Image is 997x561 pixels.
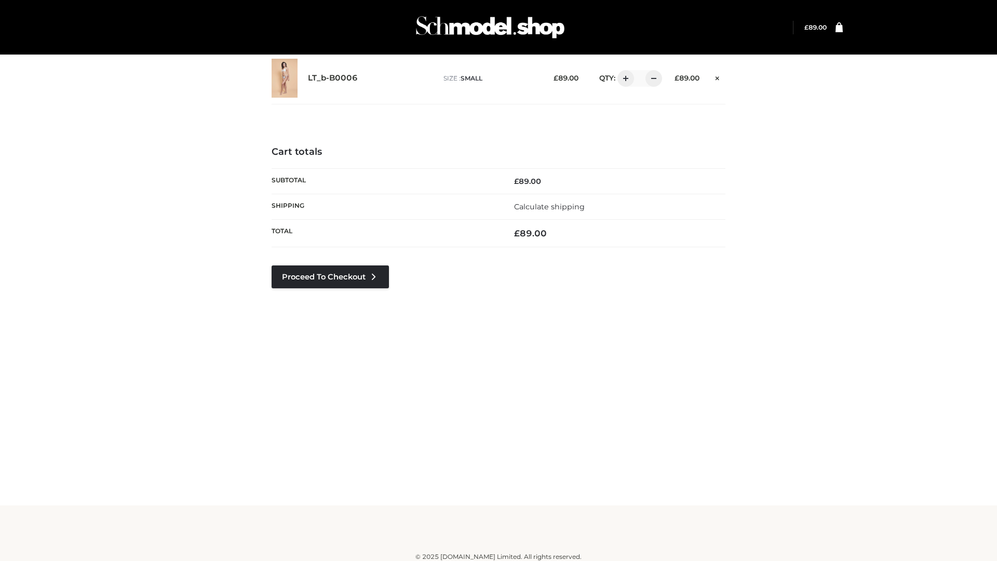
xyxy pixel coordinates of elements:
a: LT_b-B0006 [308,73,358,83]
bdi: 89.00 [554,74,578,82]
span: £ [554,74,558,82]
span: £ [514,177,519,186]
th: Subtotal [272,168,498,194]
a: Proceed to Checkout [272,265,389,288]
a: Calculate shipping [514,202,585,211]
a: Remove this item [710,70,725,84]
p: size : [443,74,537,83]
bdi: 89.00 [514,177,541,186]
bdi: 89.00 [675,74,699,82]
span: SMALL [461,74,482,82]
a: £89.00 [804,23,827,31]
span: £ [675,74,679,82]
th: Shipping [272,194,498,219]
span: £ [514,228,520,238]
bdi: 89.00 [514,228,547,238]
bdi: 89.00 [804,23,827,31]
img: Schmodel Admin 964 [412,7,568,48]
th: Total [272,220,498,247]
span: £ [804,23,809,31]
h4: Cart totals [272,146,725,158]
div: QTY: [589,70,658,87]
